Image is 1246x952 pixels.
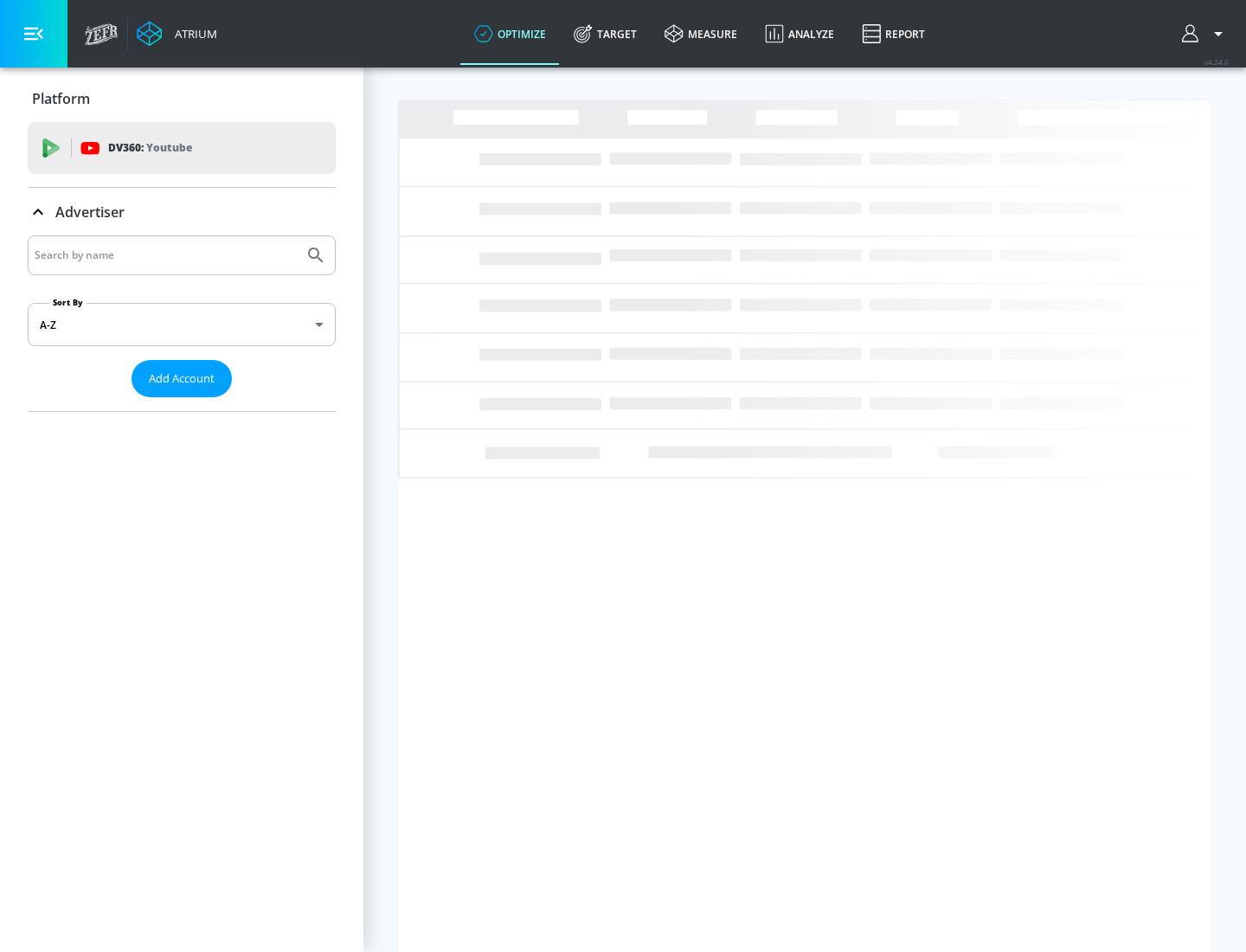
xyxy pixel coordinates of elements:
[146,138,192,157] p: Youtube
[1204,57,1229,67] span: v 4.24.0
[28,397,336,411] nav: list of Advertiser
[28,303,336,346] div: A-Z
[35,244,297,267] input: Search by name
[32,89,90,108] p: Platform
[28,122,336,174] div: DV360: Youtube
[560,3,651,65] a: Target
[55,203,125,222] p: Advertiser
[49,297,87,308] label: Sort By
[651,3,751,65] a: measure
[132,360,232,397] button: Add Account
[848,3,939,65] a: Report
[137,21,217,47] a: Atrium
[168,26,217,42] div: Atrium
[751,3,848,65] a: Analyze
[149,369,215,389] span: Add Account
[28,235,336,411] div: Advertiser
[28,188,336,236] div: Advertiser
[108,138,192,158] p: DV360:
[460,3,560,65] a: optimize
[28,74,336,123] div: Platform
